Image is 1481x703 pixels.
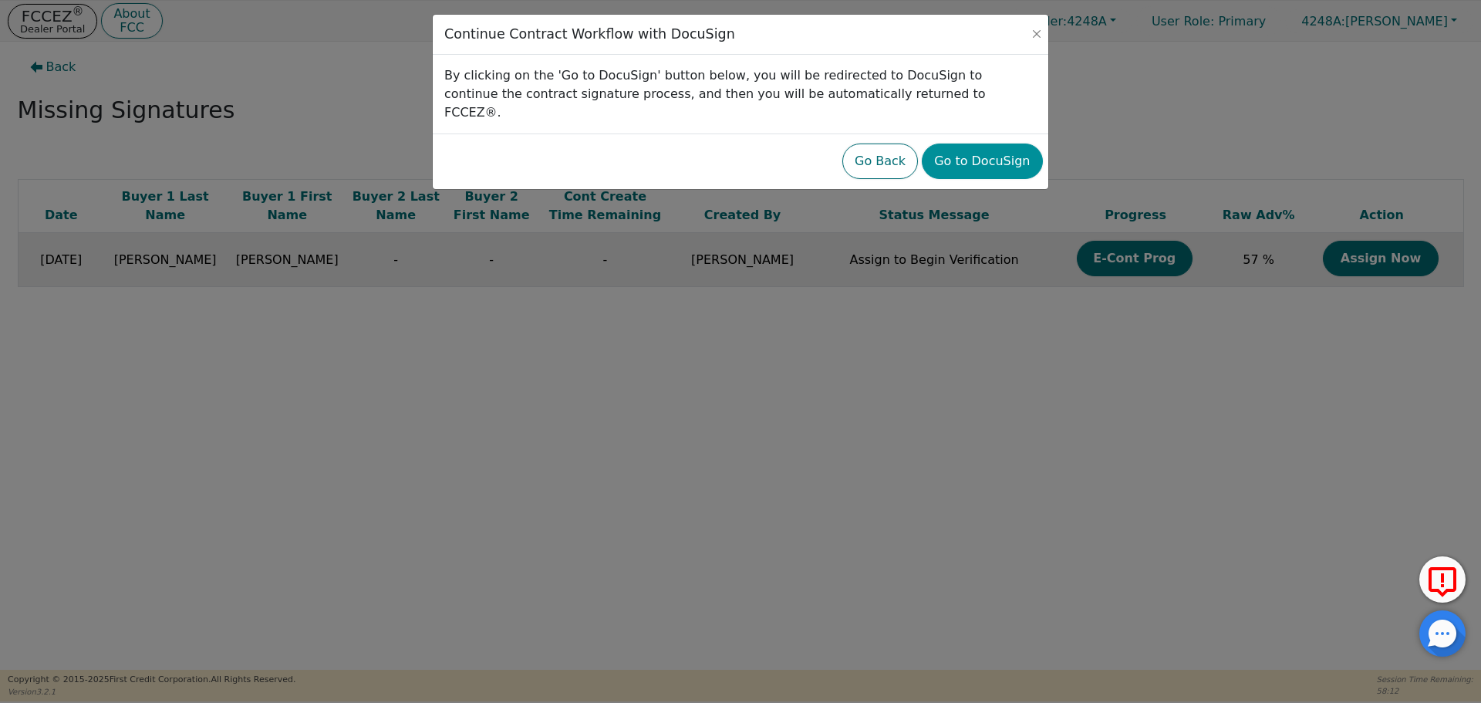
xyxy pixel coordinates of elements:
button: Go Back [842,144,918,179]
button: Go to DocuSign [922,144,1042,179]
button: Report Error to FCC [1419,556,1466,603]
p: By clicking on the 'Go to DocuSign' button below, you will be redirected to DocuSign to continue ... [444,66,1037,122]
button: Close [1029,26,1044,42]
h3: Continue Contract Workflow with DocuSign [444,26,735,42]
